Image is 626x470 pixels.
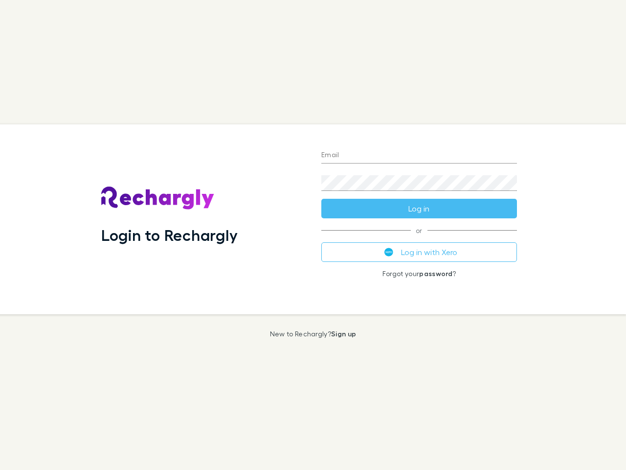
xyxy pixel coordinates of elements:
button: Log in [321,199,517,218]
img: Xero's logo [384,248,393,257]
a: password [419,269,452,278]
a: Sign up [331,329,356,338]
img: Rechargly's Logo [101,187,215,210]
h1: Login to Rechargly [101,226,238,244]
p: New to Rechargly? [270,330,357,338]
p: Forgot your ? [321,270,517,278]
button: Log in with Xero [321,242,517,262]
